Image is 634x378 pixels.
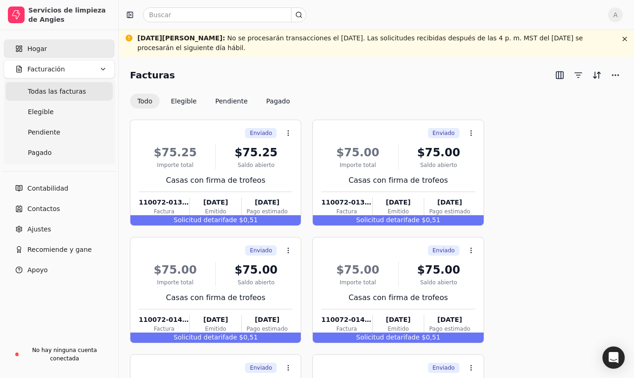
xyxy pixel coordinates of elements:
font: Todas las facturas [28,88,86,95]
font: [DATE] [255,199,279,206]
font: $75.00 [336,263,380,276]
font: $75.00 [154,263,197,276]
font: [DATE] [203,316,228,323]
font: Factura [336,208,357,215]
font: Recomiende y gane [27,246,92,253]
font: Pago estimado [429,326,471,332]
font: [DATE] [437,316,462,323]
font: [DATE][PERSON_NAME] [137,34,222,42]
font: Enviado [433,365,455,371]
font: Enviado [433,247,455,254]
font: Pago estimado [246,208,288,215]
a: Pendiente [6,123,113,141]
font: Enviado [250,365,272,371]
font: Importe total [340,162,376,168]
font: No hay ninguna cuenta conectada [32,347,97,362]
a: Contactos [4,199,115,218]
a: Hogar [4,39,115,58]
font: Factura [336,326,357,332]
font: Elegible [28,108,54,115]
font: Enviado [250,247,272,254]
font: $75.00 [417,263,460,276]
font: de $0,51 [229,333,258,341]
font: 110072-013448-01 [139,199,207,206]
font: Importe total [157,162,193,168]
font: [DATE] [203,199,228,206]
font: de $0,51 [412,333,440,341]
font: $75.25 [234,146,278,159]
a: No hay ninguna cuenta conectada [4,342,115,367]
font: Facturación [27,65,65,73]
font: Hogar [27,45,47,52]
font: $75.00 [417,146,460,159]
font: Solicitud de [356,216,394,224]
a: Ajustes [4,220,115,238]
font: Apoyo [27,266,48,274]
font: tarifa [394,333,411,341]
font: Saldo abierto [420,279,457,286]
input: Buscar [143,7,306,22]
font: tarifa [394,216,411,224]
font: Servicios de limpieza de Angies [28,6,106,23]
font: Casas con firma de trofeos [166,293,265,302]
font: Emitido [388,208,409,215]
a: Contabilidad [4,179,115,198]
font: Casas con firma de trofeos [349,176,448,185]
font: Pago estimado [246,326,288,332]
font: Casas con firma de trofeos [349,293,448,302]
font: $75.00 [234,263,278,276]
div: Opciones de filtro de facturas [130,94,298,109]
button: Clasificar [589,68,604,83]
a: Pagado [6,143,113,162]
font: [DATE] [437,199,462,206]
a: Todas las facturas [6,82,113,101]
button: Apoyo [4,261,115,279]
font: Solicitud de [174,333,212,341]
font: Ajustes [27,225,51,233]
font: Factura [154,208,175,215]
font: de $0,51 [229,216,258,224]
font: Emitido [205,208,226,215]
font: Saldo abierto [420,162,457,168]
button: Más [608,68,623,83]
font: A [613,11,618,19]
font: 110072-014928-01 [321,316,390,323]
font: Pago estimado [429,208,471,215]
font: Importe total [340,279,376,286]
font: Solicitud de [174,216,212,224]
button: Facturación [4,60,115,78]
font: Pendiente [215,97,248,105]
font: Emitido [388,326,409,332]
button: A [608,7,623,22]
font: Solicitud de [356,333,394,341]
font: Pagado [28,149,52,156]
font: Pendiente [28,128,60,136]
font: [DATE] [386,316,410,323]
font: Emitido [205,326,226,332]
font: 110072-013451-01 [321,199,390,206]
font: Todo [137,97,152,105]
font: $75.25 [154,146,197,159]
font: Factura [154,326,175,332]
a: Elegible [6,103,113,121]
font: Importe total [157,279,193,286]
font: [DATE] [386,199,410,206]
font: 110072-014828-01 [139,316,207,323]
font: tarifa [212,333,229,341]
font: Casas con firma de trofeos [166,176,265,185]
button: Recomiende y gane [4,240,115,259]
font: de $0,51 [412,216,440,224]
font: Enviado [250,130,272,136]
div: Abrir Intercom Messenger [602,346,625,369]
font: Saldo abierto [238,162,275,168]
font: tarifa [212,216,229,224]
font: Pagado [266,97,290,105]
font: Contabilidad [27,185,68,192]
font: No se procesarán transacciones el [DATE]. Las solicitudes recibidas después de las 4 p. m. MST de... [137,34,583,51]
font: Facturas [130,70,175,81]
font: Enviado [433,130,455,136]
font: [DATE] [255,316,279,323]
font: Saldo abierto [238,279,275,286]
font: Contactos [27,205,60,212]
font: Elegible [171,97,197,105]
